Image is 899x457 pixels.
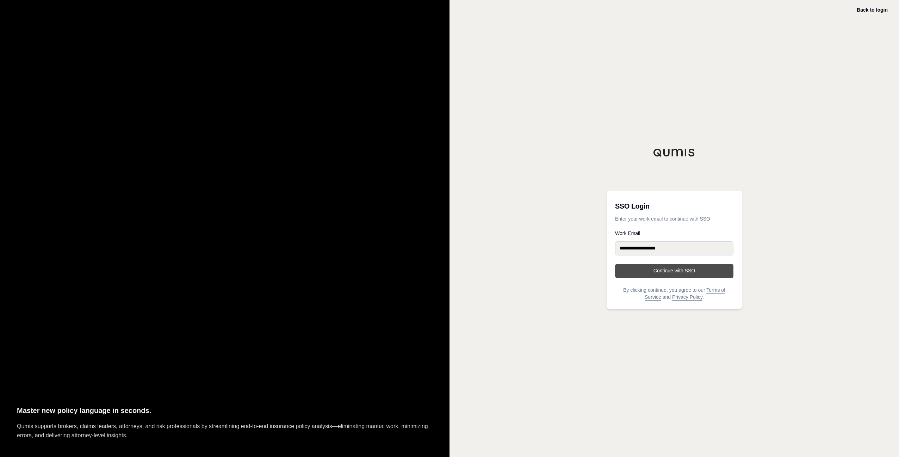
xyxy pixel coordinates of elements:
p: Enter your work email to continue with SSO [615,215,733,222]
button: Continue with SSO [615,264,733,278]
a: Back to login [857,7,888,13]
a: Privacy Policy [672,294,702,300]
a: Terms of Service [645,287,725,300]
p: By clicking continue, you agree to our and . [615,286,733,301]
label: Work Email [615,231,733,236]
p: Master new policy language in seconds. [17,405,433,416]
p: Qumis supports brokers, claims leaders, attorneys, and risk professionals by streamlining end-to-... [17,422,433,440]
h3: SSO Login [615,199,733,213]
img: Qumis [653,148,695,157]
